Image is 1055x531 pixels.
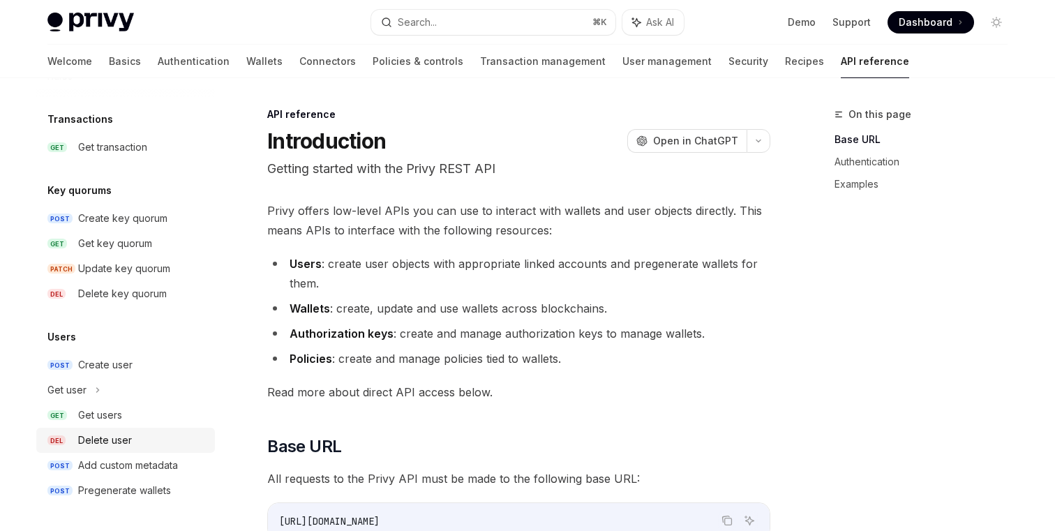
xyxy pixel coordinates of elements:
[740,511,758,530] button: Ask AI
[78,457,178,474] div: Add custom metadata
[267,254,770,293] li: : create user objects with appropriate linked accounts and pregenerate wallets for them.
[299,45,356,78] a: Connectors
[888,11,974,33] a: Dashboard
[47,382,87,398] div: Get user
[109,45,141,78] a: Basics
[267,435,341,458] span: Base URL
[785,45,824,78] a: Recipes
[279,515,380,528] span: [URL][DOMAIN_NAME]
[267,201,770,240] span: Privy offers low-level APIs you can use to interact with wallets and user objects directly. This ...
[718,511,736,530] button: Copy the contents from the code block
[246,45,283,78] a: Wallets
[622,45,712,78] a: User management
[36,135,215,160] a: GETGet transaction
[622,10,684,35] button: Ask AI
[788,15,816,29] a: Demo
[47,214,73,224] span: POST
[290,327,394,341] strong: Authorization keys
[47,45,92,78] a: Welcome
[78,235,152,252] div: Get key quorum
[267,469,770,488] span: All requests to the Privy API must be made to the following base URL:
[47,111,113,128] h5: Transactions
[835,173,1019,195] a: Examples
[47,410,67,421] span: GET
[47,182,112,199] h5: Key quorums
[36,352,215,377] a: POSTCreate user
[47,13,134,32] img: light logo
[47,289,66,299] span: DEL
[592,17,607,28] span: ⌘ K
[47,435,66,446] span: DEL
[47,239,67,249] span: GET
[267,128,386,154] h1: Introduction
[290,352,332,366] strong: Policies
[267,349,770,368] li: : create and manage policies tied to wallets.
[398,14,437,31] div: Search...
[36,231,215,256] a: GETGet key quorum
[47,360,73,371] span: POST
[832,15,871,29] a: Support
[267,159,770,179] p: Getting started with the Privy REST API
[36,478,215,503] a: POSTPregenerate wallets
[653,134,738,148] span: Open in ChatGPT
[78,139,147,156] div: Get transaction
[36,281,215,306] a: DELDelete key quorum
[267,382,770,402] span: Read more about direct API access below.
[627,129,747,153] button: Open in ChatGPT
[373,45,463,78] a: Policies & controls
[36,453,215,478] a: POSTAdd custom metadata
[290,301,330,315] strong: Wallets
[267,299,770,318] li: : create, update and use wallets across blockchains.
[899,15,952,29] span: Dashboard
[78,407,122,424] div: Get users
[985,11,1008,33] button: Toggle dark mode
[158,45,230,78] a: Authentication
[848,106,911,123] span: On this page
[78,210,167,227] div: Create key quorum
[646,15,674,29] span: Ask AI
[78,260,170,277] div: Update key quorum
[78,432,132,449] div: Delete user
[36,206,215,231] a: POSTCreate key quorum
[480,45,606,78] a: Transaction management
[835,128,1019,151] a: Base URL
[78,357,133,373] div: Create user
[47,142,67,153] span: GET
[78,285,167,302] div: Delete key quorum
[841,45,909,78] a: API reference
[78,482,171,499] div: Pregenerate wallets
[47,486,73,496] span: POST
[47,461,73,471] span: POST
[47,264,75,274] span: PATCH
[290,257,322,271] strong: Users
[36,428,215,453] a: DELDelete user
[267,107,770,121] div: API reference
[835,151,1019,173] a: Authentication
[36,256,215,281] a: PATCHUpdate key quorum
[371,10,615,35] button: Search...⌘K
[728,45,768,78] a: Security
[36,403,215,428] a: GETGet users
[267,324,770,343] li: : create and manage authorization keys to manage wallets.
[47,329,76,345] h5: Users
